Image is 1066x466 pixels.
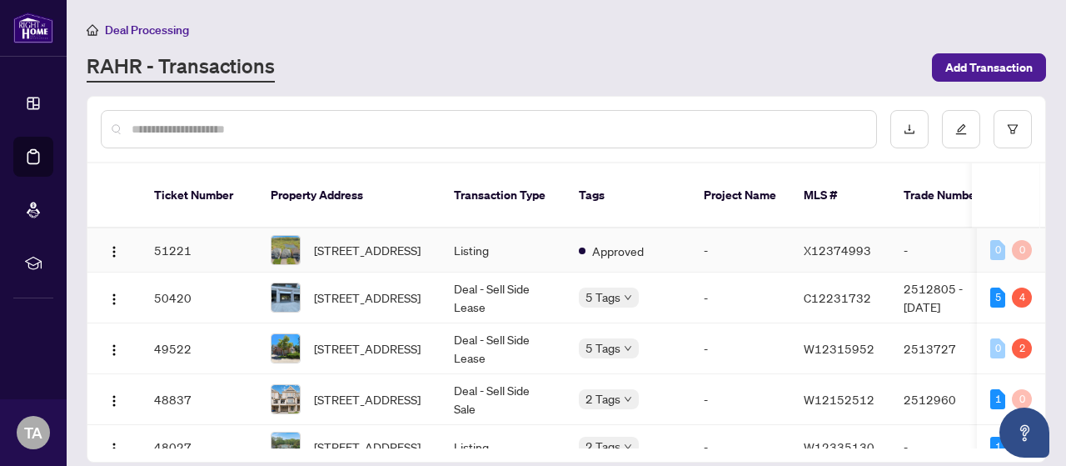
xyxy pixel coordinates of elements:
img: Logo [107,442,121,455]
img: Logo [107,343,121,357]
div: 4 [1012,288,1032,308]
th: Project Name [690,163,790,228]
div: 2 [1012,338,1032,358]
td: 2513727 [890,323,1007,374]
img: Logo [107,293,121,306]
img: thumbnail-img [271,334,300,363]
button: Logo [101,386,127,413]
td: - [690,374,790,425]
th: Transaction Type [441,163,565,228]
span: filter [1007,123,1019,135]
button: Add Transaction [932,53,1046,82]
span: home [87,24,98,36]
span: 5 Tags [585,338,620,358]
span: down [624,395,632,403]
td: 50420 [141,273,257,323]
span: Approved [592,242,644,260]
img: thumbnail-img [271,236,300,264]
td: Deal - Sell Side Lease [441,273,565,323]
a: RAHR - Transactions [87,53,275,83]
img: Logo [107,245,121,258]
button: edit [942,110,980,148]
span: Deal Processing [105,23,189,38]
td: 2512805 - [DATE] [890,273,1007,323]
td: Deal - Sell Side Sale [441,374,565,425]
th: MLS # [790,163,890,228]
div: 5 [990,288,1005,308]
td: - [890,228,1007,273]
span: down [624,443,632,451]
td: 2512960 [890,374,1007,425]
span: X12374993 [804,243,871,258]
span: [STREET_ADDRESS] [314,438,421,456]
div: 0 [1012,240,1032,260]
span: [STREET_ADDRESS] [314,288,421,307]
button: Logo [101,284,127,311]
span: down [624,344,632,353]
span: Add Transaction [945,54,1033,81]
div: 0 [990,338,1005,358]
button: Open asap [999,408,1049,458]
span: C12231732 [804,290,871,305]
img: thumbnail-img [271,385,300,413]
div: 1 [990,437,1005,457]
td: - [690,228,790,273]
button: download [890,110,929,148]
span: TA [24,421,42,444]
span: W12152512 [804,392,874,407]
td: Listing [441,228,565,273]
th: Trade Number [890,163,1007,228]
span: download [904,123,915,135]
span: down [624,293,632,302]
span: 2 Tags [585,389,620,408]
span: 2 Tags [585,437,620,456]
button: Logo [101,433,127,460]
td: - [690,323,790,374]
td: - [690,273,790,323]
button: Logo [101,237,127,263]
span: [STREET_ADDRESS] [314,339,421,358]
img: thumbnail-img [271,283,300,312]
th: Property Address [257,163,441,228]
td: 51221 [141,228,257,273]
img: logo [13,13,53,43]
button: Logo [101,335,127,362]
button: filter [994,110,1032,148]
div: 0 [990,240,1005,260]
td: Deal - Sell Side Lease [441,323,565,374]
span: 5 Tags [585,288,620,307]
img: thumbnail-img [271,433,300,461]
span: W12315952 [804,341,874,356]
span: [STREET_ADDRESS] [314,390,421,408]
th: Ticket Number [141,163,257,228]
span: edit [955,123,967,135]
td: 49522 [141,323,257,374]
th: Tags [565,163,690,228]
span: [STREET_ADDRESS] [314,241,421,259]
img: Logo [107,394,121,408]
div: 0 [1012,389,1032,409]
td: 48837 [141,374,257,425]
div: 1 [990,389,1005,409]
span: W12335130 [804,439,874,454]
